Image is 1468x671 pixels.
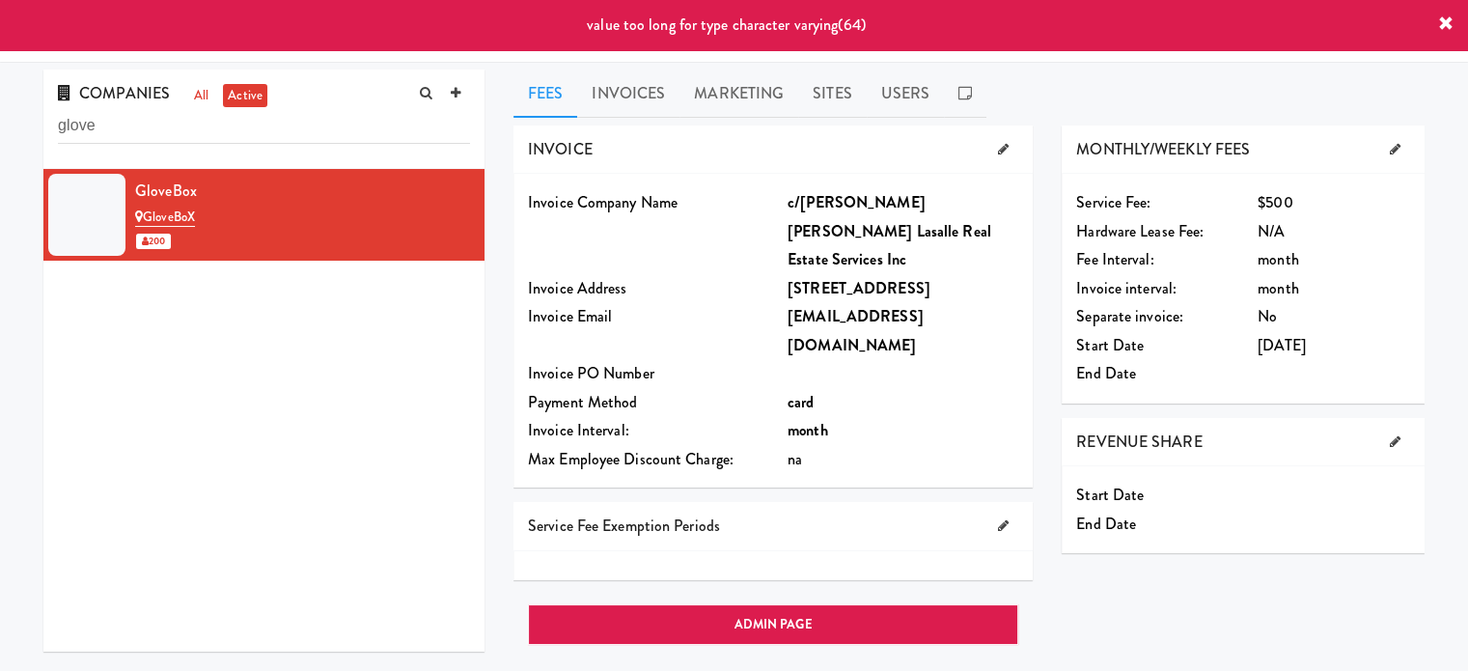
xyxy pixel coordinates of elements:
span: Service Fee Exemption Periods [528,515,720,537]
div: na [788,445,1018,474]
a: Fees [513,70,577,118]
input: Search company [58,108,470,144]
span: N/A [1258,220,1285,242]
b: [EMAIL_ADDRESS][DOMAIN_NAME] [788,305,924,356]
a: Users [867,70,945,118]
div: No [1258,302,1410,331]
span: Start Date [1076,334,1144,356]
span: Invoice Address [528,277,627,299]
span: Payment Method [528,391,637,413]
span: INVOICE [528,138,593,160]
span: COMPANIES [58,82,170,104]
span: Hardware Lease Fee: [1076,220,1204,242]
span: Fee Interval: [1076,248,1153,270]
span: value too long for type character varying(64) [587,14,866,36]
span: Separate invoice: [1076,305,1183,327]
span: month [1258,277,1299,299]
span: Invoice Email [528,305,612,327]
a: Marketing [679,70,798,118]
span: Start Date [1076,484,1144,506]
span: End Date [1076,362,1136,384]
span: 200 [136,234,171,249]
span: Invoice PO Number [528,362,654,384]
span: Invoice Company Name [528,191,678,213]
span: End Date [1076,513,1136,535]
span: Service Fee: [1076,191,1150,213]
b: card [788,391,814,413]
a: Invoices [577,70,679,118]
a: Sites [798,70,867,118]
b: month [788,419,828,441]
b: c/[PERSON_NAME] [PERSON_NAME] Lasalle Real Estate Services Inc [788,191,991,270]
a: GloveBoX [135,208,195,227]
span: month [1258,248,1299,270]
b: [STREET_ADDRESS] [788,277,930,299]
li: GloveBoxGloveBoX 200 [43,169,485,261]
span: Invoice interval: [1076,277,1177,299]
span: REVENUE SHARE [1076,431,1202,453]
span: [DATE] [1258,334,1306,356]
div: GloveBox [135,177,470,206]
span: Max Employee Discount Charge: [528,448,734,470]
a: active [223,84,267,108]
span: $500 [1258,191,1292,213]
a: ADMIN PAGE [528,604,1018,645]
a: all [189,84,213,108]
span: Invoice Interval: [528,419,629,441]
span: MONTHLY/WEEKLY FEES [1076,138,1250,160]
